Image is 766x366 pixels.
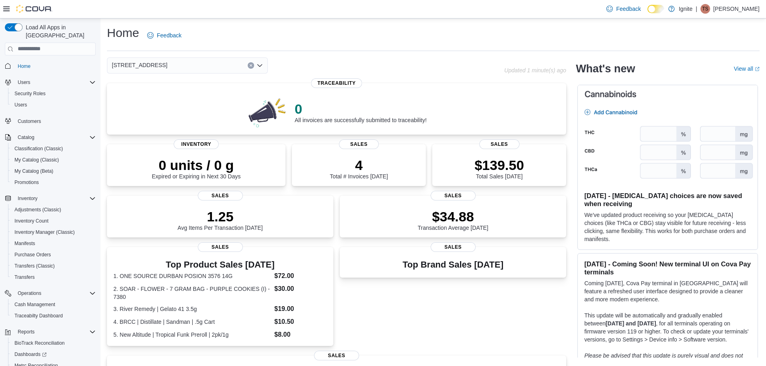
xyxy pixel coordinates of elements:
button: Adjustments (Classic) [8,204,99,215]
span: Sales [479,139,520,149]
span: Customers [18,118,41,125]
span: Transfers [11,272,96,282]
dt: 3. River Remedy | Gelato 41 3.5g [113,305,271,313]
dd: $10.50 [274,317,327,327]
span: Traceabilty Dashboard [11,311,96,321]
span: My Catalog (Classic) [11,155,96,165]
span: Transfers [14,274,35,280]
span: Users [18,79,30,86]
span: Operations [14,288,96,298]
span: Dashboards [11,350,96,359]
button: Transfers [8,272,99,283]
button: Inventory Manager (Classic) [8,227,99,238]
button: Security Roles [8,88,99,99]
p: $139.50 [474,157,524,173]
button: Operations [14,288,45,298]
span: Feedback [616,5,641,13]
button: Reports [2,326,99,337]
button: Users [14,78,33,87]
button: Catalog [14,133,37,142]
button: Classification (Classic) [8,143,99,154]
p: 4 [330,157,388,173]
span: Traceability [311,78,362,88]
dt: 4. BRCC | Distillate | Sandman | .5g Cart [113,318,271,326]
button: Cash Management [8,299,99,310]
span: Promotions [11,178,96,187]
button: Home [2,60,99,72]
dd: $19.00 [274,304,327,314]
span: Sales [339,139,379,149]
a: Cash Management [11,300,58,309]
span: Manifests [14,240,35,247]
a: Adjustments (Classic) [11,205,64,215]
div: Avg Items Per Transaction [DATE] [178,209,263,231]
span: Customers [14,116,96,126]
button: Clear input [248,62,254,69]
a: Inventory Count [11,216,52,226]
dd: $8.00 [274,330,327,339]
dd: $30.00 [274,284,327,294]
span: Purchase Orders [14,251,51,258]
h3: [DATE] - Coming Soon! New terminal UI on Cova Pay terminals [584,260,751,276]
a: Transfers [11,272,38,282]
span: Classification (Classic) [14,145,63,152]
span: Inventory Manager (Classic) [11,227,96,237]
span: Home [18,63,31,70]
span: BioTrack Reconciliation [11,338,96,348]
span: Security Roles [14,90,45,97]
button: Customers [2,115,99,127]
a: View allExternal link [734,65,760,72]
button: Purchase Orders [8,249,99,260]
button: Traceabilty Dashboard [8,310,99,321]
div: Tristen Scarbrough [700,4,710,14]
span: Inventory Count [11,216,96,226]
h2: What's new [576,62,635,75]
span: My Catalog (Beta) [11,166,96,176]
p: $34.88 [418,209,489,225]
span: Manifests [11,239,96,248]
strong: [DATE] and [DATE] [606,320,656,327]
span: Purchase Orders [11,250,96,260]
span: TS [702,4,708,14]
a: Manifests [11,239,38,248]
img: 0 [246,96,288,128]
button: Transfers (Classic) [8,260,99,272]
span: Adjustments (Classic) [14,207,61,213]
p: | [696,4,697,14]
span: BioTrack Reconciliation [14,340,65,346]
span: Inventory Manager (Classic) [14,229,75,235]
a: Customers [14,117,44,126]
a: Feedback [144,27,185,43]
p: 0 [295,101,427,117]
button: My Catalog (Beta) [8,166,99,177]
a: Dashboards [11,350,50,359]
p: [PERSON_NAME] [713,4,760,14]
span: Sales [431,242,476,252]
button: Users [8,99,99,110]
h3: Top Brand Sales [DATE] [403,260,503,270]
a: Home [14,61,34,71]
a: Dashboards [8,349,99,360]
dt: 2. SOAR - FLOWER - 7 GRAM BAG - PURPLE COOKIES (I) - 7380 [113,285,271,301]
span: Dashboards [14,351,47,358]
span: Traceabilty Dashboard [14,313,63,319]
span: Reports [18,329,35,335]
span: Inventory Count [14,218,49,224]
a: My Catalog (Beta) [11,166,57,176]
a: Purchase Orders [11,250,54,260]
a: Feedback [603,1,644,17]
h3: Top Product Sales [DATE] [113,260,327,270]
span: Inventory [14,194,96,203]
button: Inventory [2,193,99,204]
button: Catalog [2,132,99,143]
svg: External link [755,67,760,72]
button: My Catalog (Classic) [8,154,99,166]
button: Inventory [14,194,41,203]
a: Promotions [11,178,42,187]
button: Manifests [8,238,99,249]
span: Operations [18,290,41,296]
a: Transfers (Classic) [11,261,58,271]
span: Classification (Classic) [11,144,96,153]
span: Users [11,100,96,110]
span: Inventory [18,195,37,202]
